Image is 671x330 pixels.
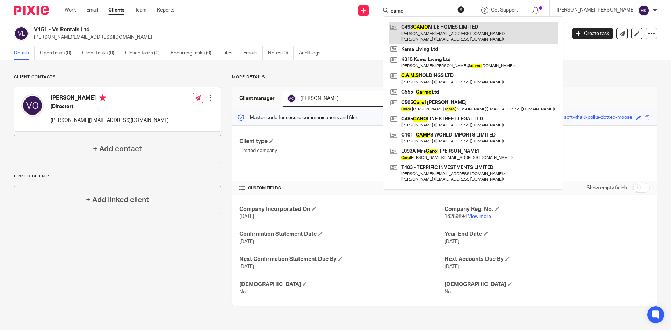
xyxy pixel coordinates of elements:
span: 16289894 [445,214,467,219]
h4: Next Accounts Due By [445,256,650,263]
h2: V151 - Vs Rentals Ltd [34,26,456,34]
a: Emails [243,46,263,60]
h4: Confirmation Statement Date [239,230,445,238]
p: Master code for secure communications and files [238,114,358,121]
h4: Company Reg. No. [445,206,650,213]
a: Open tasks (0) [40,46,77,60]
a: Reports [157,7,174,14]
a: Client tasks (0) [82,46,120,60]
a: Audit logs [299,46,326,60]
h4: [PERSON_NAME] [51,94,169,103]
a: Recurring tasks (0) [171,46,217,60]
button: Clear [457,6,464,13]
p: Linked clients [14,174,221,179]
p: [PERSON_NAME] [PERSON_NAME] [557,7,635,14]
span: [PERSON_NAME] [300,96,339,101]
img: svg%3E [14,26,29,41]
h4: [DEMOGRAPHIC_DATA] [239,281,445,288]
h4: CUSTOM FIELDS [239,185,445,191]
p: [PERSON_NAME][EMAIL_ADDRESS][DOMAIN_NAME] [34,34,562,41]
h5: (Director) [51,103,169,110]
p: Client contacts [14,74,221,80]
img: Pixie [14,6,49,15]
p: [PERSON_NAME][EMAIL_ADDRESS][DOMAIN_NAME] [51,117,169,124]
img: svg%3E [21,94,44,117]
a: Closed tasks (0) [125,46,165,60]
span: No [239,289,246,294]
a: Clients [108,7,124,14]
a: Team [135,7,146,14]
h4: Client type [239,138,445,145]
span: No [445,289,451,294]
input: Search [390,8,453,15]
h4: + Add linked client [86,195,149,205]
h4: Year End Date [445,230,650,238]
div: soft-khaki-polka-dotted-moose [564,114,632,122]
a: Create task [572,28,613,39]
img: svg%3E [287,94,296,103]
a: Files [222,46,238,60]
h4: [DEMOGRAPHIC_DATA] [445,281,650,288]
a: Email [86,7,98,14]
h3: Client manager [239,95,275,102]
span: [DATE] [445,264,459,269]
a: Details [14,46,35,60]
span: [DATE] [239,239,254,244]
p: Limited company [239,147,445,154]
h4: + Add contact [93,144,142,154]
h4: Company Incorporated On [239,206,445,213]
a: Notes (0) [268,46,294,60]
label: Show empty fields [587,184,627,191]
span: [DATE] [239,214,254,219]
span: Get Support [491,8,518,13]
i: Primary [99,94,106,101]
p: More details [232,74,657,80]
img: svg%3E [638,5,649,16]
span: [DATE] [445,239,459,244]
a: Work [65,7,76,14]
span: [DATE] [239,264,254,269]
a: View more [468,214,491,219]
h4: Next Confirmation Statement Due By [239,256,445,263]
